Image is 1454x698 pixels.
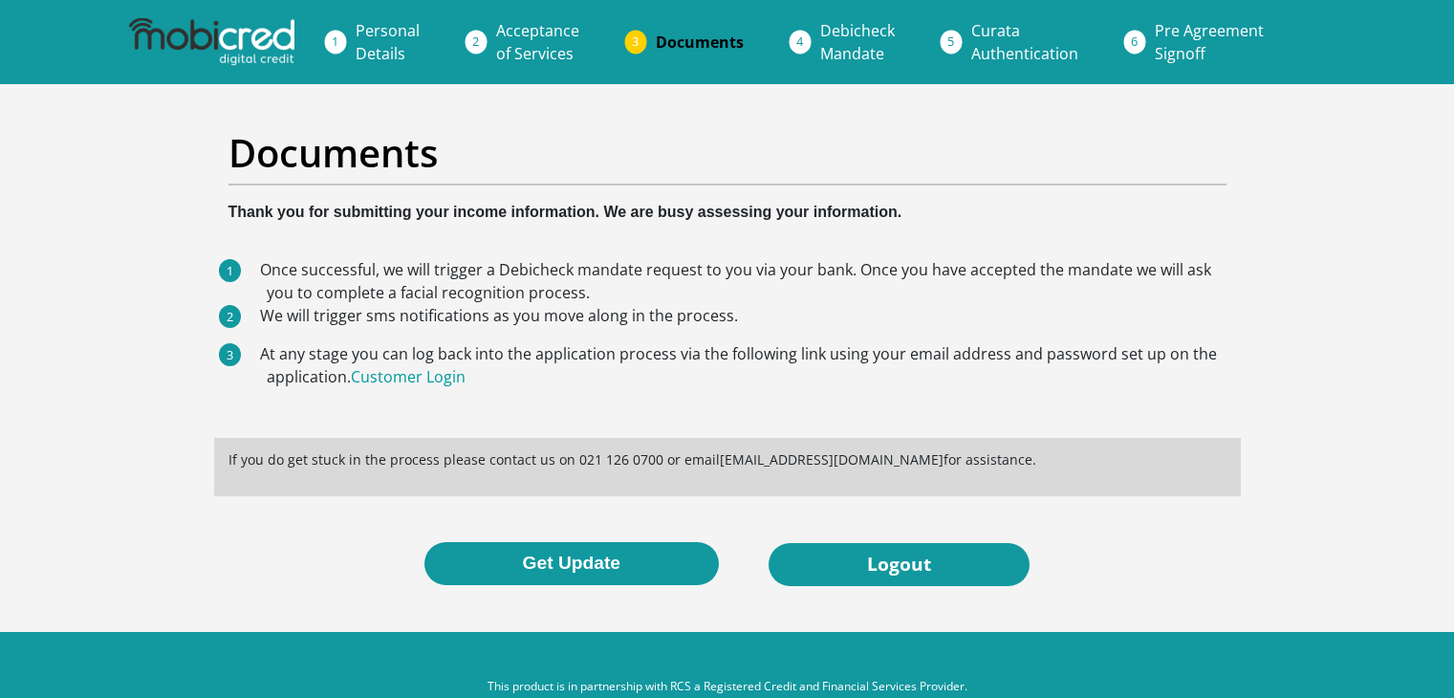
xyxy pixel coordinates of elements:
p: This product is in partnership with RCS a Registered Credit and Financial Services Provider. [197,678,1258,695]
span: Pre Agreement Signoff [1155,20,1264,64]
span: Curata Authentication [971,20,1078,64]
a: DebicheckMandate [805,11,910,73]
span: Personal Details [356,20,420,64]
span: Acceptance of Services [496,20,579,64]
a: CurataAuthentication [956,11,1094,73]
img: mobicred logo [129,18,293,66]
b: Thank you for submitting your income information. We are busy assessing your information. [228,204,902,220]
li: At any stage you can log back into the application process via the following link using your emai... [267,342,1226,388]
a: Acceptanceof Services [481,11,595,73]
a: PersonalDetails [340,11,435,73]
h2: Documents [228,130,1226,176]
a: Pre AgreementSignoff [1139,11,1279,73]
a: Documents [640,23,759,61]
li: We will trigger sms notifications as you move along in the process. [267,304,1226,327]
button: Get Update [424,542,719,585]
li: Once successful, we will trigger a Debicheck mandate request to you via your bank. Once you have ... [267,258,1226,304]
span: Debicheck Mandate [820,20,895,64]
p: If you do get stuck in the process please contact us on 021 126 0700 or email [EMAIL_ADDRESS][DOM... [228,449,1226,469]
a: Customer Login [351,366,466,387]
a: Logout [769,543,1030,586]
span: Documents [656,32,744,53]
